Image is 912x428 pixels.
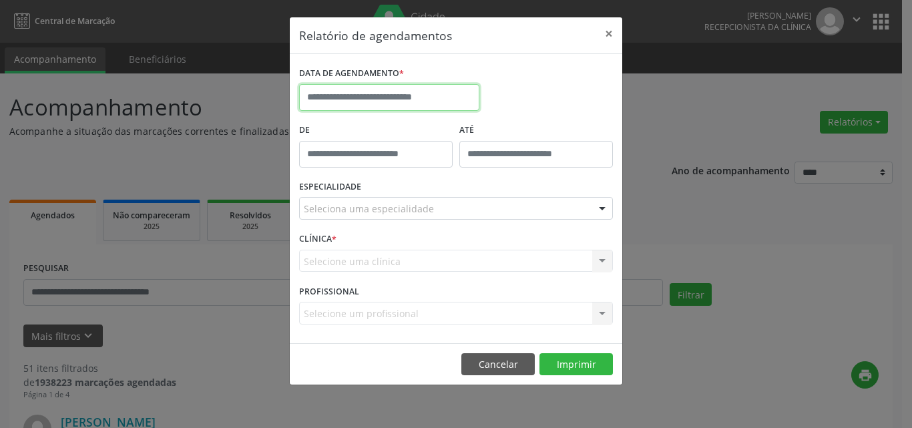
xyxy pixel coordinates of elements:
label: CLÍNICA [299,229,336,250]
button: Close [596,17,622,50]
button: Cancelar [461,353,535,376]
h5: Relatório de agendamentos [299,27,452,44]
button: Imprimir [539,353,613,376]
label: ATÉ [459,120,613,141]
span: Seleciona uma especialidade [304,202,434,216]
label: PROFISSIONAL [299,281,359,302]
label: ESPECIALIDADE [299,177,361,198]
label: DATA DE AGENDAMENTO [299,63,404,84]
label: De [299,120,453,141]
